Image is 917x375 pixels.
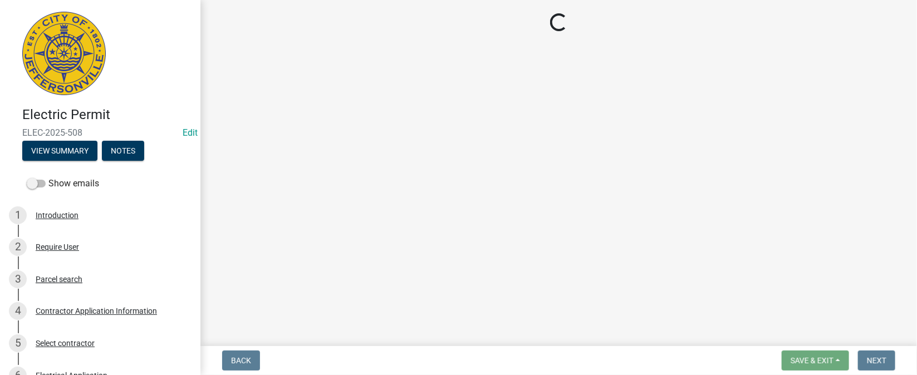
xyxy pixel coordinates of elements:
[22,141,97,161] button: View Summary
[858,351,895,371] button: Next
[9,334,27,352] div: 5
[222,351,260,371] button: Back
[183,127,198,138] wm-modal-confirm: Edit Application Number
[36,307,157,315] div: Contractor Application Information
[9,270,27,288] div: 3
[22,127,178,138] span: ELEC-2025-508
[9,206,27,224] div: 1
[9,238,27,256] div: 2
[22,107,192,123] h4: Electric Permit
[102,147,144,156] wm-modal-confirm: Notes
[36,339,95,347] div: Select contractor
[36,211,79,219] div: Introduction
[102,141,144,161] button: Notes
[36,275,82,283] div: Parcel search
[36,243,79,251] div: Require User
[22,12,106,95] img: City of Jeffersonville, Indiana
[867,356,886,365] span: Next
[791,356,833,365] span: Save & Exit
[782,351,849,371] button: Save & Exit
[183,127,198,138] a: Edit
[231,356,251,365] span: Back
[27,177,99,190] label: Show emails
[9,302,27,320] div: 4
[22,147,97,156] wm-modal-confirm: Summary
